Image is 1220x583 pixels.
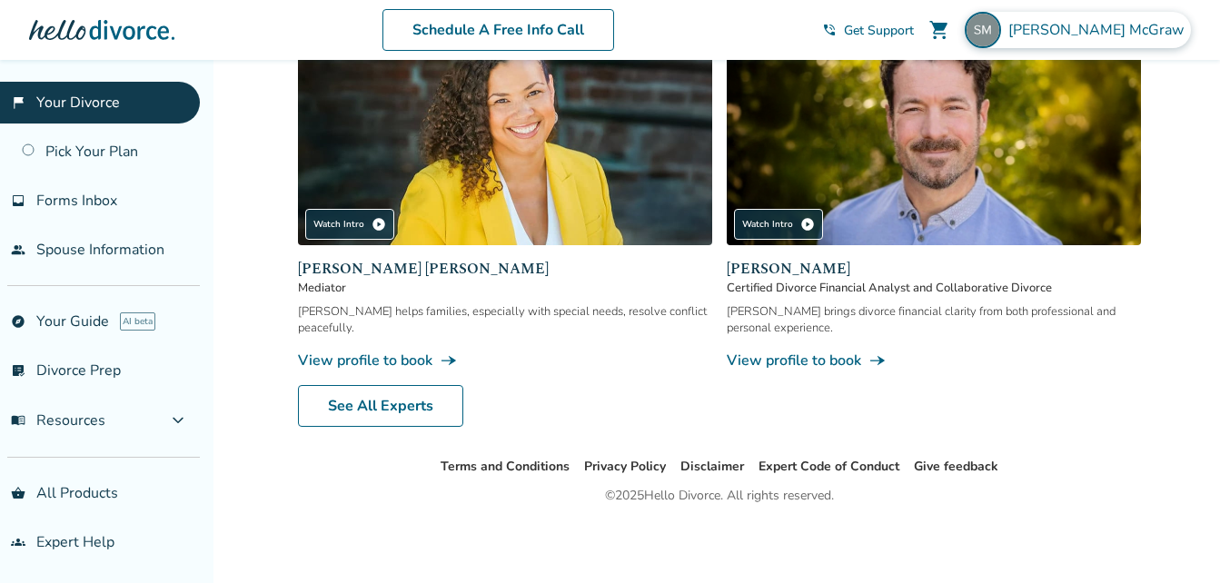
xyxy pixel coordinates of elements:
[11,410,105,430] span: Resources
[822,23,837,37] span: phone_in_talk
[727,258,1141,280] span: [PERSON_NAME]
[298,385,463,427] a: See All Experts
[11,193,25,208] span: inbox
[36,191,117,211] span: Forms Inbox
[440,351,458,370] span: line_end_arrow_notch
[167,410,189,431] span: expand_more
[727,13,1141,246] img: John Duffy
[11,413,25,428] span: menu_book
[382,9,614,51] a: Schedule A Free Info Call
[734,209,823,240] div: Watch Intro
[1129,496,1220,583] iframe: Chat Widget
[298,280,712,296] span: Mediator
[800,217,815,232] span: play_circle
[727,351,1141,371] a: View profile to bookline_end_arrow_notch
[298,258,712,280] span: [PERSON_NAME] [PERSON_NAME]
[298,13,712,246] img: Claudia Brown Coulter
[844,22,914,39] span: Get Support
[680,456,744,478] li: Disclaimer
[727,280,1141,296] span: Certified Divorce Financial Analyst and Collaborative Divorce
[759,458,899,475] a: Expert Code of Conduct
[120,312,155,331] span: AI beta
[305,209,394,240] div: Watch Intro
[298,351,712,371] a: View profile to bookline_end_arrow_notch
[928,19,950,41] span: shopping_cart
[441,458,570,475] a: Terms and Conditions
[822,22,914,39] a: phone_in_talkGet Support
[727,303,1141,336] div: [PERSON_NAME] brings divorce financial clarity from both professional and personal experience.
[11,242,25,257] span: people
[11,535,25,549] span: groups
[584,458,666,475] a: Privacy Policy
[605,485,834,507] div: © 2025 Hello Divorce. All rights reserved.
[868,351,887,370] span: line_end_arrow_notch
[11,363,25,378] span: list_alt_check
[372,217,386,232] span: play_circle
[965,12,1001,48] img: stella_mcgraw@yahoo.com
[11,314,25,329] span: explore
[11,486,25,500] span: shopping_basket
[11,95,25,110] span: flag_2
[1008,20,1191,40] span: [PERSON_NAME] McGraw
[914,456,998,478] li: Give feedback
[298,303,712,336] div: [PERSON_NAME] helps families, especially with special needs, resolve conflict peacefully.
